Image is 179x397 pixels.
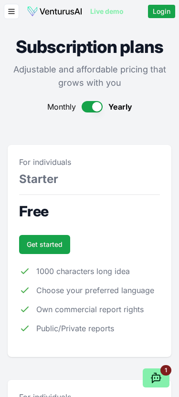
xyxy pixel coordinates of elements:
img: logo [27,6,83,17]
span: Yearly [108,101,132,112]
span: Login [153,7,170,16]
a: Live demo [90,7,124,16]
span: Monthly [47,101,76,112]
span: Free [19,203,48,220]
a: Get started [19,235,70,254]
span: Own commercial report rights [36,304,144,315]
h1: Subscription plans [8,38,171,55]
span: Public/Private reports [36,323,114,334]
span: 1000 characters long idea [36,265,130,277]
a: Login [148,5,175,18]
span: Choose your preferred language [36,285,154,296]
h3: Starter [19,172,160,187]
div: 1 [160,365,172,376]
p: For individuals [19,156,160,168]
p: Adjustable and affordable pricing that grows with you [8,63,171,90]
